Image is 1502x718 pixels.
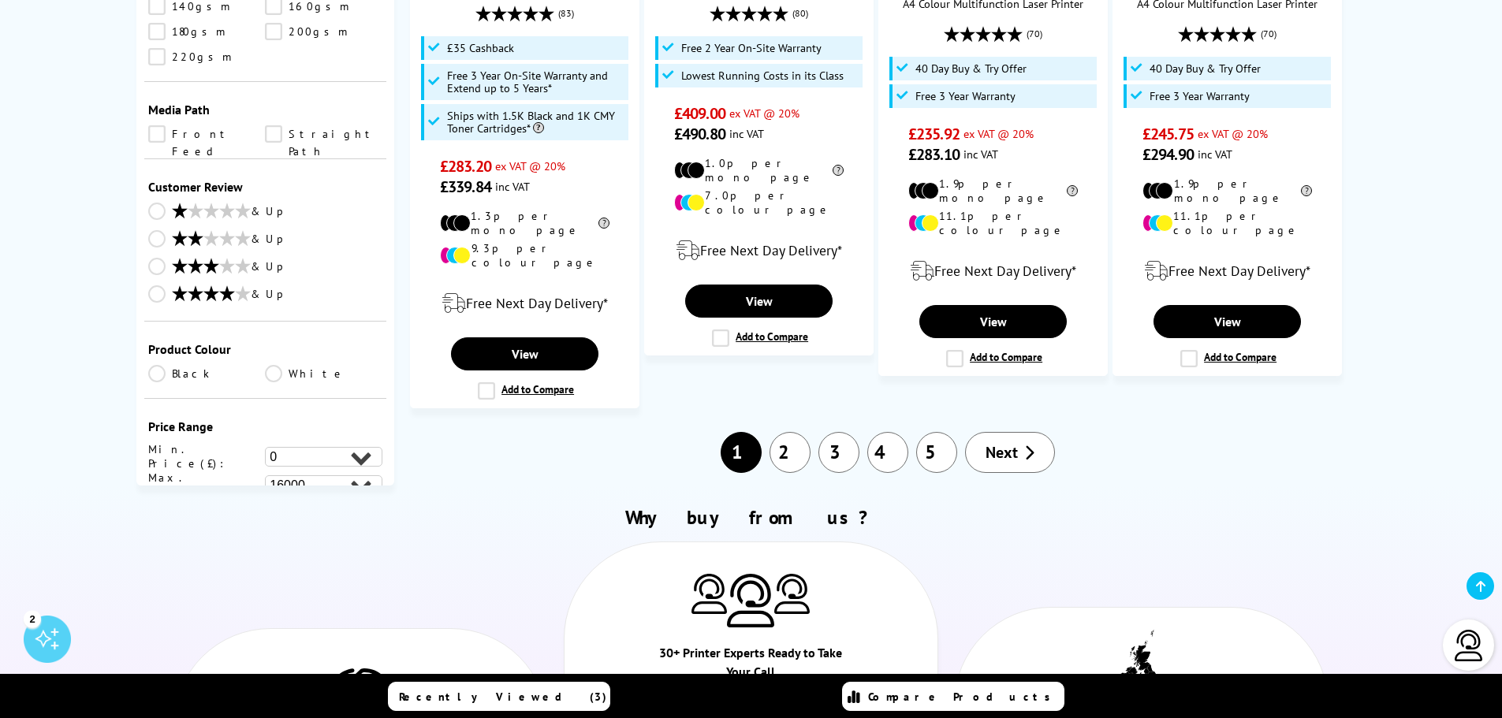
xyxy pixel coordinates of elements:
span: Compare Products [868,690,1059,704]
span: (70) [1261,19,1277,49]
li: 11.1p per colour page [1142,209,1312,237]
li: 1.3p per mono page [440,209,609,237]
label: Add to Compare [478,382,574,400]
span: Ships with 1.5K Black and 1K CMY Toner Cartridges* [447,110,625,135]
span: £294.90 [1142,144,1194,165]
img: Printer Experts [727,574,774,628]
li: 7.0p per colour page [674,188,844,217]
a: 5 [916,432,957,473]
span: Next [986,442,1018,463]
span: Min. Price(£): [148,442,266,471]
span: £283.20 [440,156,491,177]
a: Front Feed [148,125,266,143]
a: 4 [867,432,908,473]
span: ex VAT @ 20% [729,106,799,121]
div: 2 [24,610,41,627]
h2: Why buy from us? [166,505,1337,530]
a: 180gsm [148,23,266,40]
div: modal_delivery [419,281,631,326]
span: £35 Cashback [447,42,514,54]
label: Add to Compare [1180,350,1277,367]
a: & Up [148,230,383,250]
span: inc VAT [729,126,764,141]
span: Max. Price(£): [148,471,266,499]
span: Recently Viewed (3) [399,690,607,704]
span: ex VAT @ 20% [495,158,565,173]
div: 30+ Printer Experts Ready to Take Your Call [658,643,844,689]
a: & Up [148,258,383,277]
span: Media Path [148,102,383,117]
a: Black [148,365,266,382]
span: £245.75 [1142,124,1194,144]
a: Next [965,432,1055,473]
span: inc VAT [963,147,998,162]
a: 2 [770,432,811,473]
span: ex VAT @ 20% [1198,126,1268,141]
span: £339.84 [440,177,491,197]
a: & Up [148,203,383,222]
span: Free 2 Year On-Site Warranty [681,42,822,54]
a: View [451,337,598,370]
a: 200gsm [265,23,382,40]
a: View [685,285,832,318]
div: modal_delivery [887,249,1099,293]
span: £283.10 [908,144,960,165]
a: Straight Path [265,125,382,143]
a: & Up [148,285,383,305]
a: Recently Viewed (3) [388,682,610,711]
label: Add to Compare [946,350,1042,367]
span: Customer Review [148,179,383,195]
li: 11.1p per colour page [908,209,1078,237]
span: inc VAT [495,179,530,194]
div: Price Range [148,419,383,434]
img: Printer Experts [691,574,727,614]
span: ex VAT @ 20% [963,126,1034,141]
img: Printer Experts [774,574,810,614]
img: UK tax payer [1120,630,1163,702]
li: 1.9p per mono page [1142,177,1312,205]
span: £490.80 [674,124,725,144]
li: 1.9p per mono page [908,177,1078,205]
span: Product Colour [148,341,383,357]
a: View [919,305,1066,338]
span: £235.92 [908,124,960,144]
span: Free 3 Year Warranty [1150,90,1250,102]
div: modal_delivery [653,229,865,273]
a: White [265,365,382,382]
a: View [1154,305,1300,338]
span: Free 3 Year Warranty [915,90,1016,102]
span: 40 Day Buy & Try Offer [915,62,1027,75]
a: 3 [818,432,859,473]
span: inc VAT [1198,147,1232,162]
span: (70) [1027,19,1042,49]
span: Free 3 Year On-Site Warranty and Extend up to 5 Years* [447,69,625,95]
li: 9.3p per colour page [440,241,609,270]
select: Min. Price [265,447,382,467]
span: £409.00 [674,103,725,124]
a: 220gsm [148,48,266,65]
span: 40 Day Buy & Try Offer [1150,62,1261,75]
a: Compare Products [842,682,1064,711]
li: 1.0p per mono page [674,156,844,184]
span: Lowest Running Costs in its Class [681,69,844,82]
div: modal_delivery [1121,249,1333,293]
label: Add to Compare [712,329,808,347]
select: Max. Price [265,475,382,495]
img: user-headset-light.svg [1453,630,1485,661]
